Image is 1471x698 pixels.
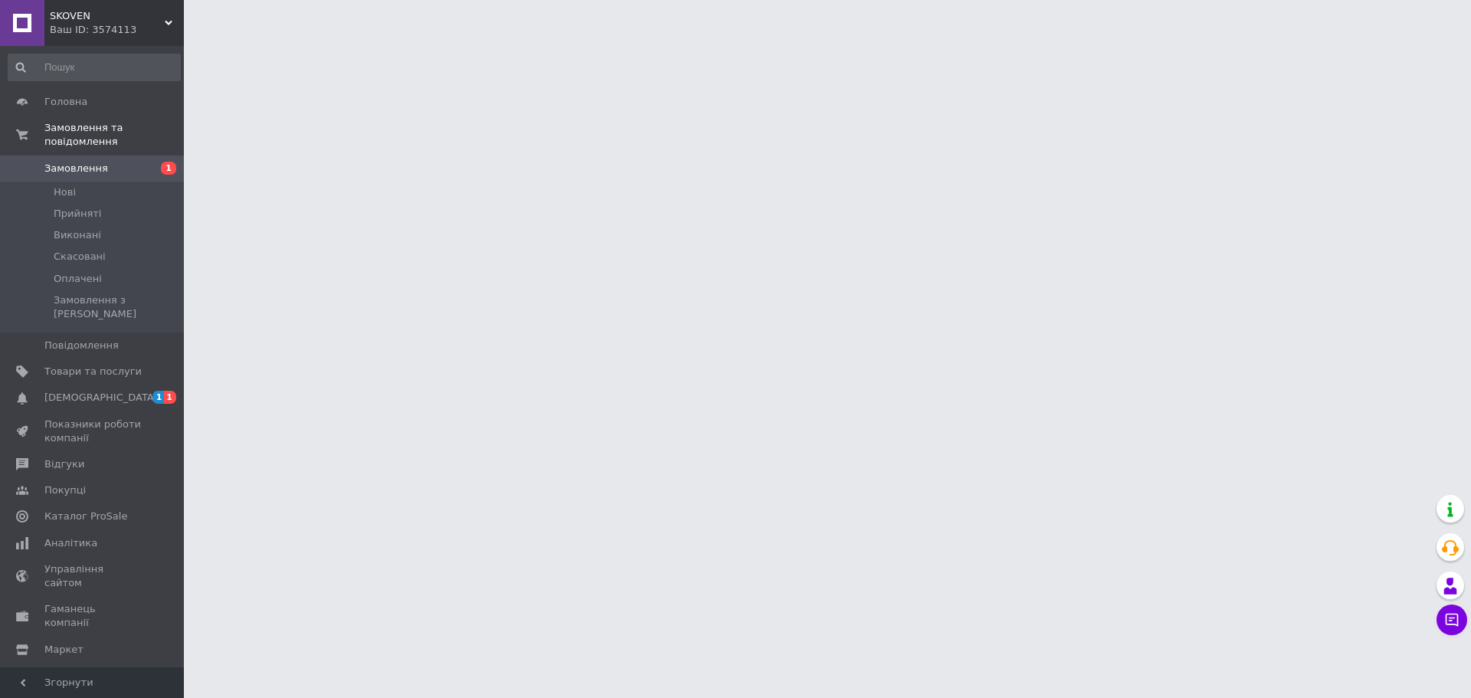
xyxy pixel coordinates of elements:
span: 1 [152,391,165,404]
span: 1 [164,391,176,404]
span: Каталог ProSale [44,510,127,523]
span: Аналітика [44,536,97,550]
span: Повідомлення [44,339,119,352]
span: Нові [54,185,76,199]
span: Головна [44,95,87,109]
span: Замовлення [44,162,108,175]
span: Виконані [54,228,101,242]
span: SKOVEN [50,9,165,23]
span: Товари та послуги [44,365,142,378]
input: Пошук [8,54,181,81]
span: 1 [161,162,176,175]
span: Управління сайтом [44,562,142,590]
span: Скасовані [54,250,106,264]
span: Замовлення та повідомлення [44,121,184,149]
span: Відгуки [44,457,84,471]
span: [DEMOGRAPHIC_DATA] [44,391,158,405]
button: Чат з покупцем [1437,605,1467,635]
span: Оплачені [54,272,102,286]
span: Покупці [44,483,86,497]
span: Прийняті [54,207,101,221]
span: Маркет [44,643,84,657]
span: Замовлення з [PERSON_NAME] [54,293,179,321]
span: Гаманець компанії [44,602,142,630]
div: Ваш ID: 3574113 [50,23,184,37]
span: Показники роботи компанії [44,418,142,445]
